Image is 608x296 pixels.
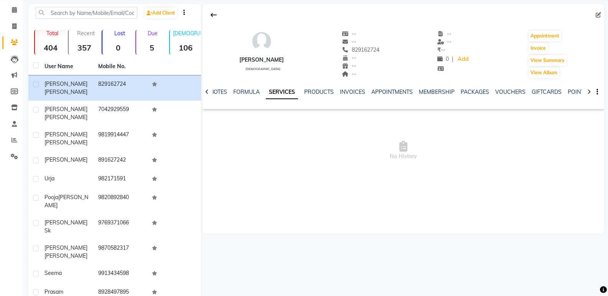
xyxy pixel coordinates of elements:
span: [PERSON_NAME] [44,139,87,146]
span: 829162724 [342,46,379,53]
span: [PERSON_NAME] [44,219,87,226]
td: 7042929559 [94,101,147,126]
a: APPOINTMENTS [371,88,413,95]
button: View Album [529,67,559,78]
a: VOUCHERS [495,88,526,95]
strong: 0 [102,43,134,52]
span: | [452,55,453,63]
span: -- [342,38,356,45]
span: -- [437,30,452,37]
div: Back to Client [206,8,222,22]
button: View Summary [529,55,567,66]
span: -- [437,38,452,45]
p: Due [138,30,168,37]
td: 891627242 [94,151,147,170]
a: POINTS [568,88,587,95]
span: [PERSON_NAME] [44,252,87,259]
td: 9819914447 [94,126,147,151]
p: Recent [72,30,100,37]
strong: 5 [136,43,168,52]
a: SERVICES [266,85,298,99]
span: -- [342,30,356,37]
a: PACKAGES [461,88,489,95]
span: [PERSON_NAME] [44,244,87,251]
p: Total [38,30,66,37]
span: ₹ [437,46,441,53]
span: seema [44,270,62,276]
p: [DEMOGRAPHIC_DATA] [173,30,201,37]
a: INVOICES [340,88,365,95]
span: [PERSON_NAME] [44,114,87,121]
th: User Name [40,58,94,75]
span: prasam [44,288,63,295]
strong: 404 [35,43,66,52]
a: Add Client [145,8,177,18]
td: 829162724 [94,75,147,101]
span: No History [203,112,604,189]
td: 982171591 [94,170,147,189]
div: [PERSON_NAME] [239,56,284,64]
span: 0 [437,56,449,62]
span: -- [437,46,445,53]
a: Add [456,54,470,65]
a: FORMULA [233,88,260,95]
a: PRODUCTS [304,88,334,95]
a: NOTES [210,88,227,95]
span: [DEMOGRAPHIC_DATA] [246,67,280,71]
button: Invoice [529,43,548,54]
span: sk [44,227,51,234]
span: [PERSON_NAME] [44,194,88,209]
span: [PERSON_NAME] [44,88,87,95]
a: MEMBERSHIP [419,88,455,95]
strong: 106 [170,43,201,52]
button: Appointment [529,31,561,41]
td: 9913434598 [94,265,147,283]
td: 9820892840 [94,189,147,214]
span: urja [44,175,54,182]
span: -- [342,62,356,69]
span: [PERSON_NAME] [44,156,87,163]
span: [PERSON_NAME] [44,106,87,113]
span: [PERSON_NAME] [44,80,87,87]
strong: 357 [69,43,100,52]
th: Mobile No. [94,58,147,75]
td: 9870582317 [94,239,147,265]
img: avatar [250,30,273,53]
span: -- [342,70,356,77]
a: GIFTCARDS [532,88,562,95]
span: -- [342,54,356,61]
span: pooja [44,194,58,201]
input: Search by Name/Mobile/Email/Code [36,7,137,19]
span: [PERSON_NAME] [44,131,87,138]
td: 9769371066 [94,214,147,239]
p: Lost [105,30,134,37]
